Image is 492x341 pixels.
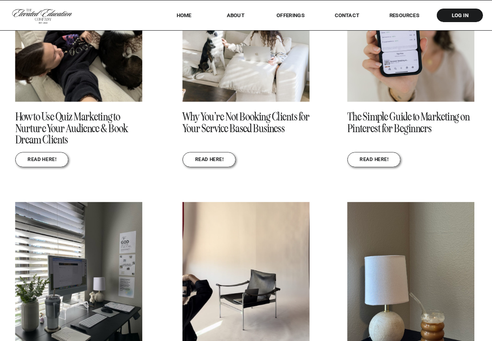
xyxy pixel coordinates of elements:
[378,12,431,18] a: RESOURCES
[183,110,309,135] a: Why You’re Not Booking Clients for Your Service Based Business
[444,12,476,18] a: log in
[221,12,250,18] a: About
[360,157,389,163] a: REad here!
[329,12,365,18] a: Contact
[347,110,470,135] a: The Simple Guide to Marketing on Pinterest for Beginners
[15,110,128,147] a: How to Use Quiz Marketing to Nurture Your Audience & Book Dream Clients
[265,12,316,18] a: offerings
[195,157,224,163] a: REad here!
[166,12,202,18] a: HOME
[28,157,56,163] a: REad here!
